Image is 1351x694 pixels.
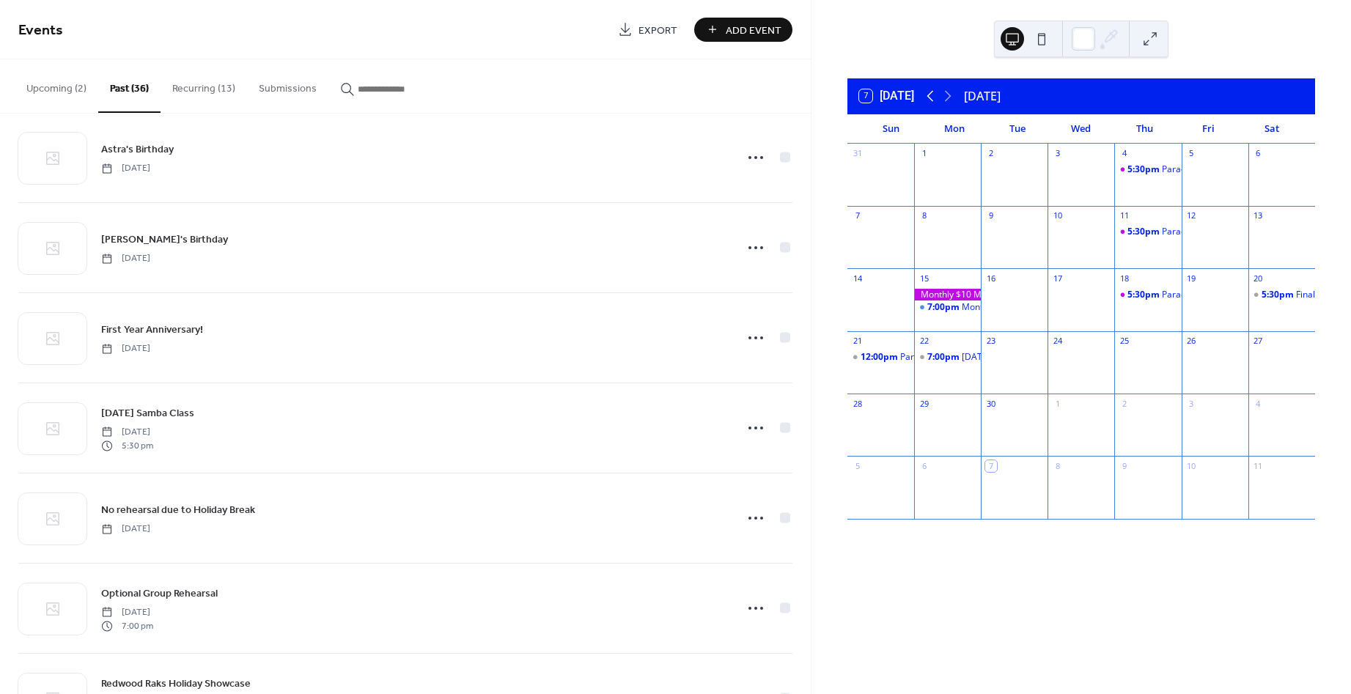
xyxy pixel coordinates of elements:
[1052,210,1063,221] div: 10
[919,336,929,347] div: 22
[919,273,929,284] div: 15
[914,301,981,314] div: Monthly Group Rehearsal
[1253,273,1264,284] div: 20
[98,59,161,113] button: Past (36)
[1253,460,1264,471] div: 11
[1240,114,1303,144] div: Sat
[1253,210,1264,221] div: 13
[1119,398,1130,409] div: 2
[985,398,996,409] div: 30
[101,586,218,602] span: Optional Group Rehearsal
[985,210,996,221] div: 9
[914,351,981,363] div: Monday Class
[985,273,996,284] div: 16
[985,460,996,471] div: 7
[859,114,923,144] div: Sun
[1052,336,1063,347] div: 24
[101,501,255,518] a: No rehearsal due to Holiday Break
[101,322,203,338] span: First Year Anniversary!
[101,675,251,692] a: Redwood Raks Holiday Showcase
[1253,398,1264,409] div: 4
[101,342,150,355] span: [DATE]
[1119,273,1130,284] div: 18
[1127,289,1162,301] span: 5:30pm
[985,336,996,347] div: 23
[852,273,863,284] div: 14
[852,460,863,471] div: 5
[1186,273,1197,284] div: 19
[852,210,863,221] div: 7
[1119,148,1130,159] div: 4
[1127,163,1162,176] span: 5:30pm
[101,406,194,421] span: [DATE] Samba Class
[900,351,1046,363] div: Parade at the [GEOGRAPHIC_DATA]
[726,23,781,38] span: Add Event
[1186,336,1197,347] div: 26
[852,148,863,159] div: 31
[1186,210,1197,221] div: 12
[927,351,962,363] span: 7:00pm
[161,59,247,111] button: Recurring (13)
[15,59,98,111] button: Upcoming (2)
[985,148,996,159] div: 2
[927,301,962,314] span: 7:00pm
[861,351,900,363] span: 12:00pm
[986,114,1050,144] div: Tue
[919,148,929,159] div: 1
[101,426,153,439] span: [DATE]
[101,523,150,536] span: [DATE]
[852,398,863,409] div: 28
[1262,289,1296,301] span: 5:30pm
[964,87,1001,105] div: [DATE]
[1162,163,1215,176] div: Parade Class
[922,114,986,144] div: Mon
[914,289,981,301] div: Monthly $10 Membership Fee Due
[1119,210,1130,221] div: 11
[1119,460,1130,471] div: 9
[1253,336,1264,347] div: 27
[101,439,153,452] span: 5:30 pm
[1186,460,1197,471] div: 10
[1162,226,1215,238] div: Parade Class
[101,619,153,632] span: 7:00 pm
[1248,289,1315,301] div: Final Parade Rehearsal
[919,460,929,471] div: 6
[1114,289,1181,301] div: Parade Class
[101,606,153,619] span: [DATE]
[1119,336,1130,347] div: 25
[1052,460,1063,471] div: 8
[101,141,174,158] a: Astra's Birthday
[847,351,914,363] div: Parade at the North Country Fair
[638,23,677,38] span: Export
[854,86,919,106] button: 7[DATE]
[247,59,328,111] button: Submissions
[101,585,218,602] a: Optional Group Rehearsal
[919,210,929,221] div: 8
[694,18,792,42] button: Add Event
[101,231,228,248] a: [PERSON_NAME]'s Birthday
[101,142,174,158] span: Astra's Birthday
[101,252,150,265] span: [DATE]
[101,321,203,338] a: First Year Anniversary!
[1052,148,1063,159] div: 3
[1127,226,1162,238] span: 5:30pm
[1186,148,1197,159] div: 5
[1052,273,1063,284] div: 17
[1162,289,1215,301] div: Parade Class
[1114,226,1181,238] div: Parade Class
[1186,398,1197,409] div: 3
[101,232,228,248] span: [PERSON_NAME]'s Birthday
[919,398,929,409] div: 29
[962,351,1015,363] div: [DATE] Class
[18,16,63,45] span: Events
[1114,163,1181,176] div: Parade Class
[1050,114,1113,144] div: Wed
[852,336,863,347] div: 21
[101,162,150,175] span: [DATE]
[101,503,255,518] span: No rehearsal due to Holiday Break
[1052,398,1063,409] div: 1
[1177,114,1240,144] div: Fri
[1253,148,1264,159] div: 6
[101,405,194,421] a: [DATE] Samba Class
